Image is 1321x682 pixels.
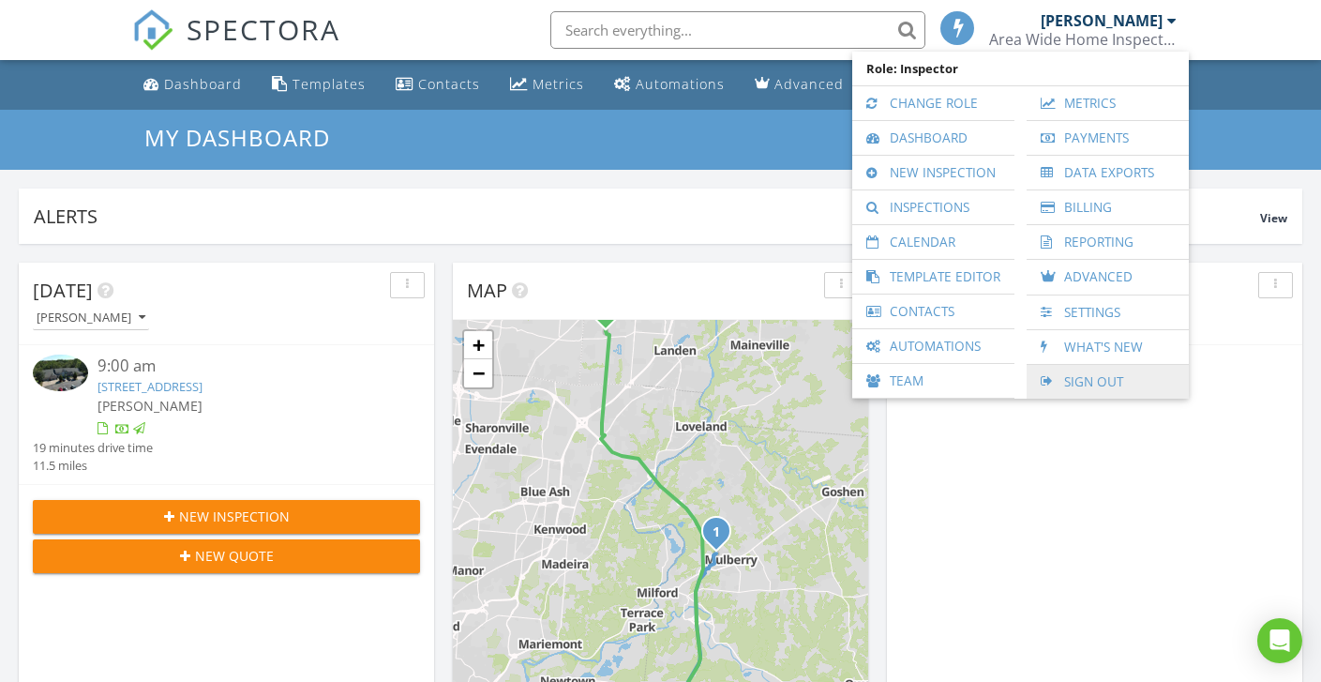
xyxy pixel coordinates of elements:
[33,539,420,573] button: New Quote
[132,9,173,51] img: The Best Home Inspection Software - Spectora
[862,295,1005,328] a: Contacts
[533,75,584,93] div: Metrics
[464,359,492,387] a: Zoom out
[606,310,617,321] div: 6145 Greenfield Dr, Mason, OH 45040
[98,378,203,395] a: [STREET_ADDRESS]
[862,364,1005,398] a: Team
[33,355,420,475] a: 9:00 am [STREET_ADDRESS] [PERSON_NAME] 19 minutes drive time 11.5 miles
[862,260,1005,294] a: Template Editor
[1036,296,1179,329] a: Settings
[862,329,1005,363] a: Automations
[1036,365,1179,399] a: Sign Out
[747,68,851,102] a: Advanced
[1036,330,1179,364] a: What's New
[774,75,844,93] div: Advanced
[33,278,93,303] span: [DATE]
[467,278,507,303] span: Map
[862,225,1005,259] a: Calendar
[862,52,1179,85] span: Role: Inspector
[195,546,274,566] span: New Quote
[98,397,203,415] span: [PERSON_NAME]
[713,526,720,539] i: 1
[862,190,1005,224] a: Inspections
[1036,190,1179,224] a: Billing
[34,204,1260,229] div: Alerts
[1260,210,1287,226] span: View
[1041,11,1163,30] div: [PERSON_NAME]
[1036,156,1179,189] a: Data Exports
[293,75,366,93] div: Templates
[989,30,1177,49] div: Area Wide Home Inspection, LLC
[607,68,732,102] a: Automations (Basic)
[1036,225,1179,259] a: Reporting
[136,68,249,102] a: Dashboard
[33,355,88,391] img: 9348885%2Fcover_photos%2FPfs1HVd54uyf3HkQ4mok%2Fsmall.jpeg
[716,531,728,542] div: 6221 Watchcreek Way 102, Milford, OH 45150
[550,11,925,49] input: Search everything...
[33,457,153,475] div: 11.5 miles
[144,122,330,153] span: My Dashboard
[187,9,340,49] span: SPECTORA
[862,121,1005,155] a: Dashboard
[1036,86,1179,120] a: Metrics
[98,355,388,378] div: 9:00 am
[1036,121,1179,155] a: Payments
[264,68,373,102] a: Templates
[1036,260,1179,295] a: Advanced
[132,25,340,65] a: SPECTORA
[388,68,488,102] a: Contacts
[862,156,1005,189] a: New Inspection
[33,500,420,534] button: New Inspection
[37,311,145,325] div: [PERSON_NAME]
[862,86,1005,120] a: Change Role
[164,75,242,93] div: Dashboard
[418,75,480,93] div: Contacts
[636,75,725,93] div: Automations
[464,331,492,359] a: Zoom in
[33,306,149,331] button: [PERSON_NAME]
[33,439,153,457] div: 19 minutes drive time
[503,68,592,102] a: Metrics
[179,507,290,526] span: New Inspection
[1257,618,1302,663] div: Open Intercom Messenger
